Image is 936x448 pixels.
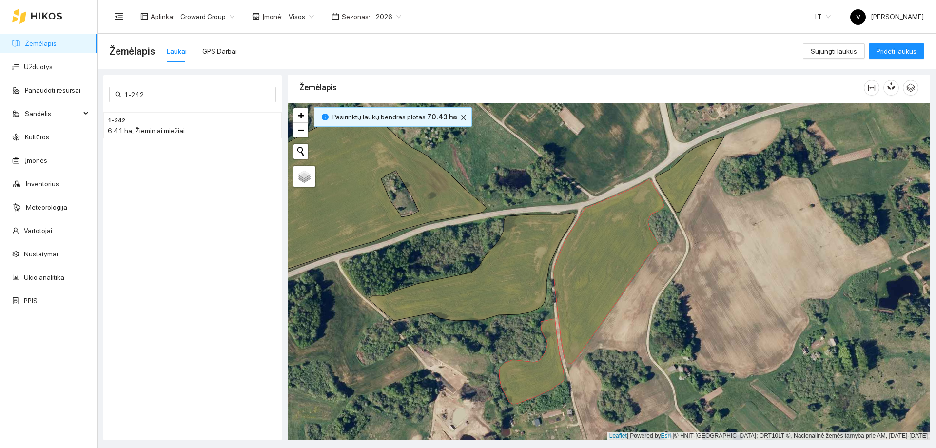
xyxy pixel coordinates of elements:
a: Žemėlapis [25,39,57,47]
a: Pridėti laukus [869,47,924,55]
span: 2026 [376,9,401,24]
a: PPIS [24,297,38,305]
span: 1-242 [108,116,125,125]
span: Žemėlapis [109,43,155,59]
span: search [115,91,122,98]
input: Paieška [124,89,270,100]
button: Pridėti laukus [869,43,924,59]
span: Sandėlis [25,104,80,123]
span: menu-fold [115,12,123,21]
span: − [298,124,304,136]
div: | Powered by © HNIT-[GEOGRAPHIC_DATA]; ORT10LT ©, Nacionalinė žemės tarnyba prie AM, [DATE]-[DATE] [607,432,930,440]
span: layout [140,13,148,20]
a: Layers [293,166,315,187]
button: close [458,112,469,123]
a: Nustatymai [24,250,58,258]
button: Sujungti laukus [803,43,865,59]
a: Vartotojai [24,227,52,234]
span: info-circle [322,114,329,120]
div: GPS Darbai [202,46,237,57]
a: Meteorologija [26,203,67,211]
span: Aplinka : [151,11,175,22]
span: Groward Group [180,9,234,24]
b: 70.43 ha [427,113,457,121]
a: Esri [661,432,671,439]
span: Įmonė : [262,11,283,22]
a: Kultūros [25,133,49,141]
span: Visos [289,9,314,24]
span: Pridėti laukus [877,46,916,57]
span: column-width [864,84,879,92]
span: Sujungti laukus [811,46,857,57]
a: Ūkio analitika [24,273,64,281]
span: Sezonas : [342,11,370,22]
span: calendar [331,13,339,20]
span: [PERSON_NAME] [850,13,924,20]
span: V [856,9,860,25]
a: Leaflet [609,432,627,439]
a: Užduotys [24,63,53,71]
a: Zoom in [293,108,308,123]
button: column-width [864,80,879,96]
span: Pasirinktų laukų bendras plotas : [332,112,457,122]
div: Žemėlapis [299,74,864,101]
span: | [673,432,674,439]
button: Initiate a new search [293,144,308,159]
a: Įmonės [25,156,47,164]
span: + [298,109,304,121]
div: Laukai [167,46,187,57]
span: LT [815,9,831,24]
span: close [458,114,469,121]
a: Panaudoti resursai [25,86,80,94]
a: Zoom out [293,123,308,137]
a: Inventorius [26,180,59,188]
span: shop [252,13,260,20]
button: menu-fold [109,7,129,26]
span: 6.41 ha, Žieminiai miežiai [108,127,185,135]
a: Sujungti laukus [803,47,865,55]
